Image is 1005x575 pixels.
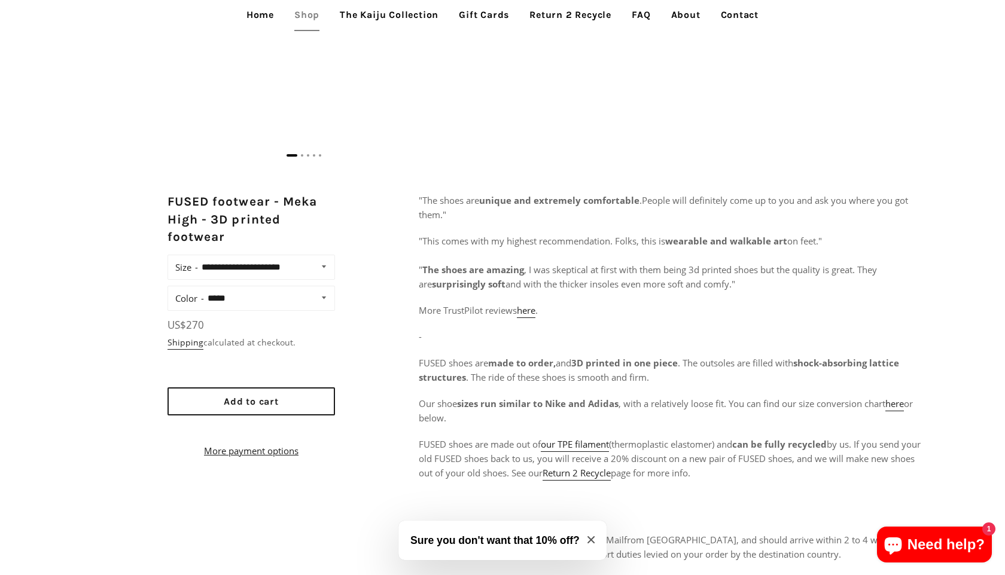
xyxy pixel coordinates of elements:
span: . [535,304,538,316]
span: Add to cart [224,396,279,407]
label: Color [175,290,204,307]
span: Go to slide 1 [287,154,297,157]
a: our TPE filament [541,438,609,452]
h2: FUSED footwear - Meka High - 3D printed footwear [167,193,335,246]
a: here [517,304,535,318]
span: Go to slide 2 [301,154,303,157]
span: on feet." [787,235,822,247]
strong: The shoes are amazing [422,264,524,276]
span: " [732,278,735,290]
span: " [443,209,446,221]
span: More TrustPilot reviews [419,304,517,316]
span: Go to slide 4 [313,154,315,157]
span: We are not responsible for any import duties levied on your order by the destination country. [456,548,841,560]
strong: sizes run similar to Nike and Adidas [457,397,619,409]
button: Add to cart [167,387,335,415]
span: Go to slide 3 [307,154,309,157]
span: The shoes are . [422,194,642,206]
span: Go to slide 5 [319,154,321,157]
strong: made to order, [488,357,556,369]
span: " [419,194,908,221]
span: , I was skeptical at first with them being 3d printed shoes but the quality is great. They are an... [419,264,877,290]
span: here [517,304,535,316]
label: Size [175,259,198,276]
span: - [419,331,422,342]
span: US$270 [167,318,204,332]
b: wearable and walkable art [665,235,787,247]
a: More payment options [167,444,335,458]
strong: can be fully recycled [732,438,827,450]
span: from [GEOGRAPHIC_DATA] [624,534,736,546]
span: "This comes with my highest recommendation. Folks, this is [419,235,665,247]
span: Our shoe , with a relatively loose fit. You can find our size conversion chart or below. [419,397,913,424]
a: here [885,397,904,411]
a: Return 2 Recycle [543,467,611,481]
span: " [419,264,877,290]
span: FUSED shoes are made out of (thermoplastic elastomer) and by us. If you send your old FUSED shoes... [419,438,921,481]
p: Our products are sent to you with Registered Mail , and should arrive within 2 to 4 weeks after o... [419,518,921,561]
p: FUSED shoes are and . The outsoles are filled with . The ride of these shoes is smooth and firm. [419,356,921,384]
strong: surprisingly soft [432,278,505,290]
strong: 3D printed in one piece [571,357,678,369]
strong: unique and extremely comfortable [479,194,639,206]
div: calculated at checkout. [167,336,335,349]
a: Shipping [167,337,203,350]
inbox-online-store-chat: Shopify online store chat [873,527,995,565]
strong: Shipping [419,519,458,531]
span: People will definitely come up to you and ask you where you got them. [419,194,908,221]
